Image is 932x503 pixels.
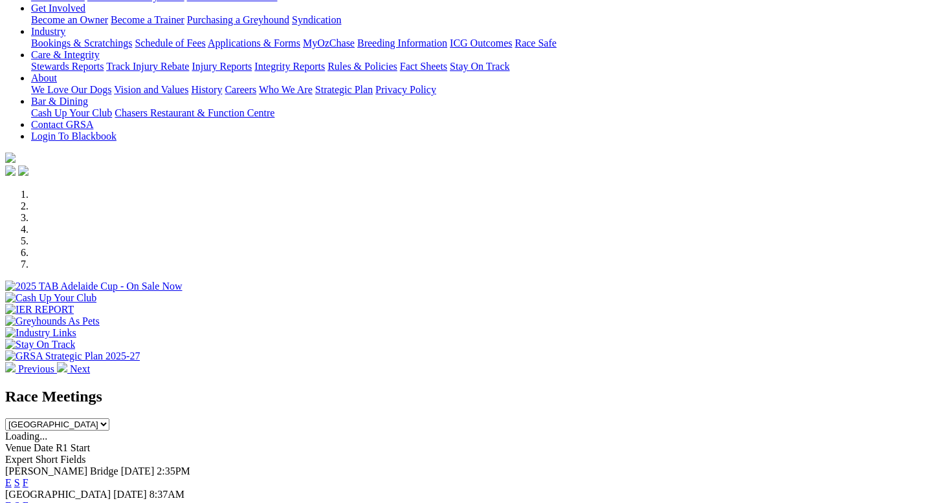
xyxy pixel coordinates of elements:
a: Race Safe [515,37,556,48]
span: Fields [60,454,85,465]
span: 8:37AM [150,489,184,500]
span: Expert [5,454,33,465]
img: GRSA Strategic Plan 2025-27 [5,350,140,362]
div: Care & Integrity [31,61,927,72]
a: S [14,477,20,488]
span: [PERSON_NAME] Bridge [5,466,118,476]
a: Schedule of Fees [135,37,205,48]
img: IER REPORT [5,304,74,316]
a: Cash Up Your Club [31,107,112,118]
a: Chasers Restaurant & Function Centre [115,107,274,118]
a: F [23,477,28,488]
a: Purchasing a Greyhound [187,14,289,25]
span: [DATE] [113,489,147,500]
a: Fact Sheets [400,61,447,72]
a: Get Involved [31,3,85,14]
a: Strategic Plan [315,84,373,95]
a: ICG Outcomes [450,37,512,48]
span: [GEOGRAPHIC_DATA] [5,489,111,500]
a: Rules & Policies [327,61,397,72]
span: R1 Start [56,442,90,453]
a: MyOzChase [303,37,355,48]
a: Care & Integrity [31,49,100,60]
h2: Race Meetings [5,388,927,405]
img: twitter.svg [18,166,28,176]
img: Industry Links [5,327,76,339]
img: facebook.svg [5,166,16,176]
span: Date [34,442,53,453]
a: We Love Our Dogs [31,84,111,95]
a: Who We Are [259,84,313,95]
span: Loading... [5,431,47,442]
a: Privacy Policy [375,84,436,95]
a: Become a Trainer [111,14,184,25]
a: History [191,84,222,95]
div: Bar & Dining [31,107,927,119]
span: Next [70,363,90,374]
img: Stay On Track [5,339,75,350]
img: chevron-right-pager-white.svg [57,362,67,372]
a: Bar & Dining [31,96,88,107]
a: Stay On Track [450,61,509,72]
a: Breeding Information [357,37,447,48]
div: Industry [31,37,927,49]
img: Greyhounds As Pets [5,316,100,327]
a: E [5,477,12,488]
span: [DATE] [121,466,155,476]
img: logo-grsa-white.png [5,153,16,163]
a: Contact GRSA [31,119,93,130]
a: Previous [5,363,57,374]
img: 2025 TAB Adelaide Cup - On Sale Now [5,281,183,292]
img: Cash Up Your Club [5,292,96,304]
a: Track Injury Rebate [106,61,189,72]
span: Previous [18,363,54,374]
a: Become an Owner [31,14,108,25]
a: Login To Blackbook [31,131,116,142]
a: Stewards Reports [31,61,104,72]
img: chevron-left-pager-white.svg [5,362,16,372]
span: 2:35PM [157,466,190,476]
a: Bookings & Scratchings [31,37,132,48]
div: About [31,84,927,96]
span: Venue [5,442,31,453]
div: Get Involved [31,14,927,26]
a: Applications & Forms [208,37,300,48]
a: Vision and Values [114,84,188,95]
a: Careers [225,84,256,95]
span: Short [36,454,58,465]
a: Next [57,363,90,374]
a: Syndication [292,14,341,25]
a: Industry [31,26,65,37]
a: Injury Reports [192,61,252,72]
a: Integrity Reports [254,61,325,72]
a: About [31,72,57,83]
